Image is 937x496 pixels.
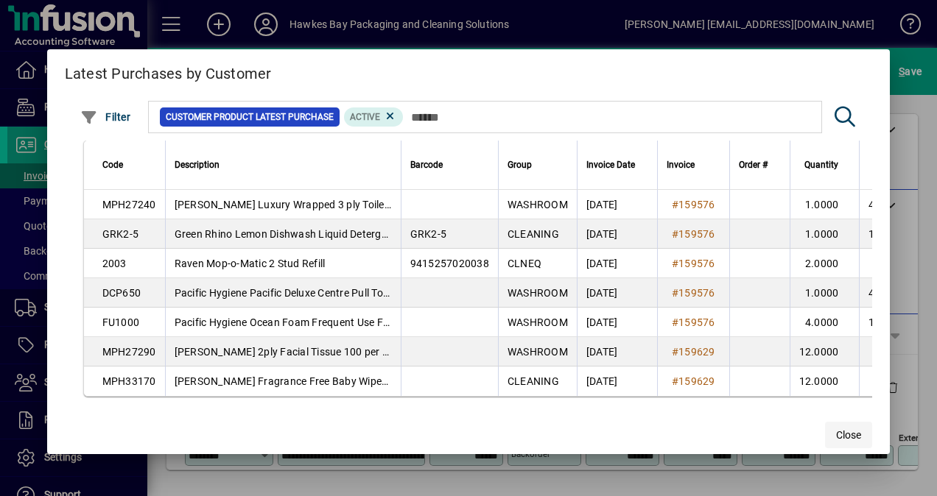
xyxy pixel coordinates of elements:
[508,228,559,240] span: CLEANING
[102,346,156,358] span: MPH27290
[678,316,715,328] span: 159576
[859,278,929,308] td: 49.7000
[868,141,908,189] span: Unit Rate $ (GST excl)
[672,199,678,210] span: #
[667,373,720,389] a: #159629
[350,112,380,122] span: Active
[577,219,657,249] td: [DATE]
[667,255,720,272] a: #159576
[672,287,678,299] span: #
[667,285,720,301] a: #159576
[859,337,929,366] td: 1.0400
[102,287,141,299] span: DCP650
[102,375,156,387] span: MPH33170
[410,157,443,173] span: Barcode
[577,308,657,337] td: [DATE]
[678,199,715,210] span: 159576
[790,366,860,396] td: 12.0000
[667,196,720,213] a: #159576
[102,258,127,269] span: 2003
[790,249,860,278] td: 2.0000
[739,157,781,173] div: Order #
[672,316,678,328] span: #
[410,157,489,173] div: Barcode
[175,157,392,173] div: Description
[102,228,139,240] span: GRK2-5
[672,228,678,240] span: #
[586,157,635,173] span: Invoice Date
[577,337,657,366] td: [DATE]
[77,104,135,130] button: Filter
[790,190,860,219] td: 1.0000
[678,287,715,299] span: 159576
[577,190,657,219] td: [DATE]
[825,422,872,448] button: Close
[790,278,860,308] td: 1.0000
[672,258,678,269] span: #
[667,314,720,330] a: #159576
[836,428,861,443] span: Close
[577,366,657,396] td: [DATE]
[508,258,541,269] span: CLNEQ
[166,110,334,124] span: Customer Product Latest Purchase
[790,337,860,366] td: 12.0000
[790,219,860,249] td: 1.0000
[175,228,412,240] span: Green Rhino Lemon Dishwash Liquid Detergent 5L
[175,346,394,358] span: [PERSON_NAME] 2ply Facial Tissue 100 per pk
[175,258,326,269] span: Raven Mop-o-Matic 2 Stud Refill
[667,157,720,173] div: Invoice
[102,316,140,328] span: FU1000
[508,287,568,299] span: WASHROOM
[678,346,715,358] span: 159629
[410,258,489,269] span: 9415257020038
[859,366,929,396] td: 1.3000
[175,157,220,173] span: Description
[175,287,443,299] span: Pacific Hygiene Pacific Deluxe Centre Pull Toilet Roll 2 Ply
[667,344,720,360] a: #159629
[344,107,403,127] mat-chip: Product Activation Status: Active
[102,157,123,173] span: Code
[678,258,715,269] span: 159576
[667,226,720,242] a: #159576
[102,157,156,173] div: Code
[678,375,715,387] span: 159629
[667,157,695,173] span: Invoice
[859,249,929,278] td: 4.6725
[577,278,657,308] td: [DATE]
[804,157,838,173] span: Quantity
[508,157,532,173] span: Group
[175,199,582,210] span: [PERSON_NAME] Luxury Wrapped 3 ply Toilet Paper / 250 sht per roll / 48 units per ctn
[577,249,657,278] td: [DATE]
[799,157,852,173] div: Quantity
[80,111,131,123] span: Filter
[586,157,648,173] div: Invoice Date
[739,157,768,173] span: Order #
[859,190,929,219] td: 48.0000
[175,316,475,328] span: Pacific Hygiene Ocean Foam Frequent Use Foam Soap - 1000ml
[47,49,891,92] h2: Latest Purchases by Customer
[175,375,413,387] span: [PERSON_NAME] Fragrance Free Baby Wipes 80pk
[508,346,568,358] span: WASHROOM
[859,308,929,337] td: 14.6175
[678,228,715,240] span: 159576
[672,375,678,387] span: #
[790,308,860,337] td: 4.0000
[859,219,929,249] td: 13.5000
[508,316,568,328] span: WASHROOM
[508,375,559,387] span: CLEANING
[508,199,568,210] span: WASHROOM
[508,157,568,173] div: Group
[868,141,922,189] div: Unit Rate $ (GST excl)
[672,346,678,358] span: #
[102,199,156,210] span: MPH27240
[410,228,447,240] span: GRK2-5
